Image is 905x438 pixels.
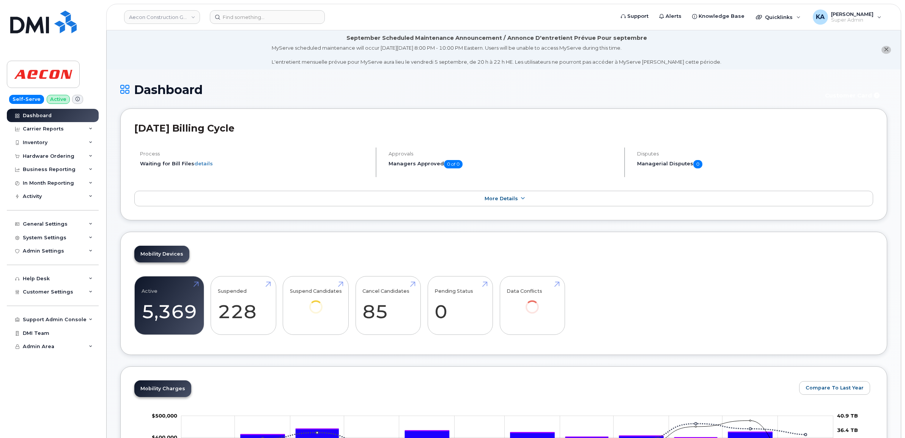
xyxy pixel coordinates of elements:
div: September Scheduled Maintenance Announcement / Annonce D'entretient Prévue Pour septembre [346,34,647,42]
h4: Approvals [389,151,618,157]
button: close notification [881,46,891,54]
a: Suspended 228 [218,281,269,331]
tspan: $500,000 [152,413,177,419]
li: Waiting for Bill Files [140,160,369,167]
a: Suspend Candidates [290,281,342,324]
h5: Managers Approved [389,160,618,168]
g: $0 [152,413,177,419]
span: Compare To Last Year [806,384,864,391]
a: Cancel Candidates 85 [362,281,414,331]
button: Customer Card [819,89,887,102]
a: details [194,160,213,166]
a: Data Conflicts [507,281,558,324]
h4: Process [140,151,369,157]
a: Mobility Devices [134,246,189,262]
h5: Managerial Disputes [637,160,873,168]
tspan: 36.4 TB [837,427,858,433]
span: 0 of 0 [444,160,463,168]
span: 0 [693,160,702,168]
h2: [DATE] Billing Cycle [134,122,873,134]
span: More Details [485,196,518,201]
button: Compare To Last Year [799,381,870,395]
h4: Disputes [637,151,873,157]
tspan: 40.9 TB [837,413,858,419]
div: MyServe scheduled maintenance will occur [DATE][DATE] 8:00 PM - 10:00 PM Eastern. Users will be u... [272,44,721,66]
a: Active 5,369 [142,281,197,331]
h1: Dashboard [120,83,815,96]
a: Mobility Charges [134,380,191,397]
a: Pending Status 0 [434,281,486,331]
